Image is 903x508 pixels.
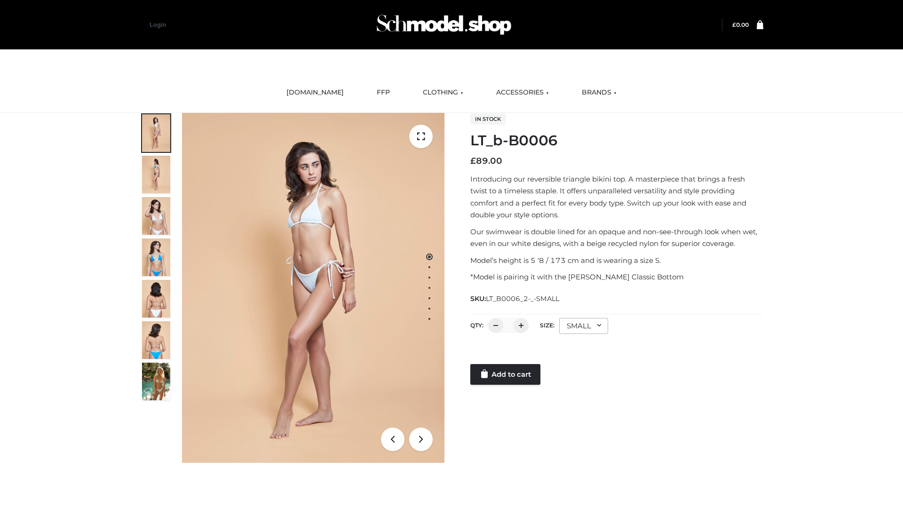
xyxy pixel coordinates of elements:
[470,156,476,166] span: £
[470,173,763,221] p: Introducing our reversible triangle bikini top. A masterpiece that brings a fresh twist to a time...
[142,280,170,317] img: ArielClassicBikiniTop_CloudNine_AzureSky_OW114ECO_7-scaled.jpg
[142,197,170,235] img: ArielClassicBikiniTop_CloudNine_AzureSky_OW114ECO_3-scaled.jpg
[486,294,559,303] span: LT_B0006_2-_-SMALL
[279,82,351,103] a: [DOMAIN_NAME]
[142,156,170,193] img: ArielClassicBikiniTop_CloudNine_AzureSky_OW114ECO_2-scaled.jpg
[182,113,444,463] img: ArielClassicBikiniTop_CloudNine_AzureSky_OW114ECO_1
[732,21,736,28] span: £
[142,114,170,152] img: ArielClassicBikiniTop_CloudNine_AzureSky_OW114ECO_1-scaled.jpg
[470,293,560,304] span: SKU:
[370,82,397,103] a: FFP
[559,318,608,334] div: SMALL
[470,156,502,166] bdi: 89.00
[470,113,506,125] span: In stock
[470,132,763,149] h1: LT_b-B0006
[489,82,556,103] a: ACCESSORIES
[732,21,749,28] a: £0.00
[142,363,170,400] img: Arieltop_CloudNine_AzureSky2.jpg
[732,21,749,28] bdi: 0.00
[470,226,763,250] p: Our swimwear is double lined for an opaque and non-see-through look when wet, even in our white d...
[142,238,170,276] img: ArielClassicBikiniTop_CloudNine_AzureSky_OW114ECO_4-scaled.jpg
[470,322,483,329] label: QTY:
[373,6,515,43] img: Schmodel Admin 964
[470,364,540,385] a: Add to cart
[575,82,624,103] a: BRANDS
[150,21,166,28] a: Login
[470,254,763,267] p: Model’s height is 5 ‘8 / 173 cm and is wearing a size S.
[416,82,470,103] a: CLOTHING
[470,271,763,283] p: *Model is pairing it with the [PERSON_NAME] Classic Bottom
[540,322,554,329] label: Size:
[142,321,170,359] img: ArielClassicBikiniTop_CloudNine_AzureSky_OW114ECO_8-scaled.jpg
